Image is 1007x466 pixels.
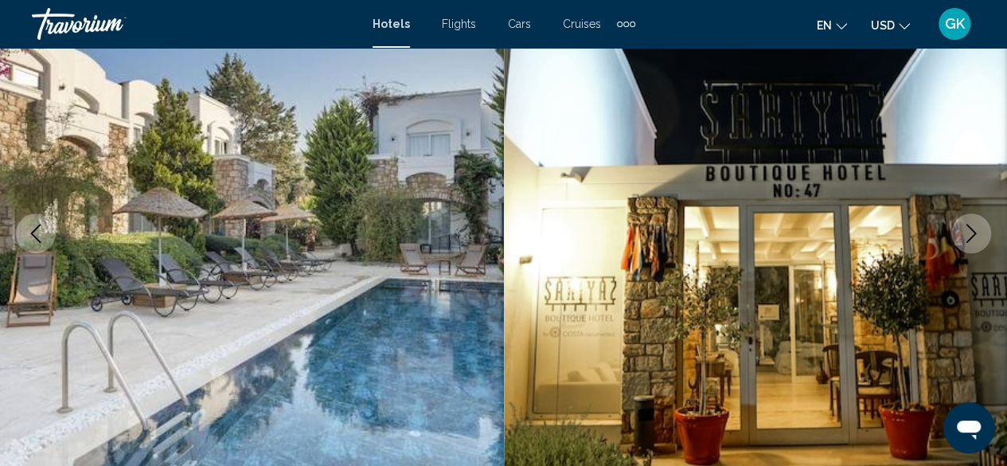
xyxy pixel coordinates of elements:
[16,213,56,253] button: Previous image
[32,8,357,40] a: Travorium
[373,18,410,30] a: Hotels
[817,19,832,32] span: en
[817,14,847,37] button: Change language
[508,18,531,30] a: Cars
[617,11,635,37] button: Extra navigation items
[934,7,975,41] button: User Menu
[871,14,910,37] button: Change currency
[871,19,895,32] span: USD
[943,402,994,453] iframe: Кнопка запуска окна обмена сообщениями
[563,18,601,30] a: Cruises
[951,213,991,253] button: Next image
[442,18,476,30] a: Flights
[945,16,965,32] span: GK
